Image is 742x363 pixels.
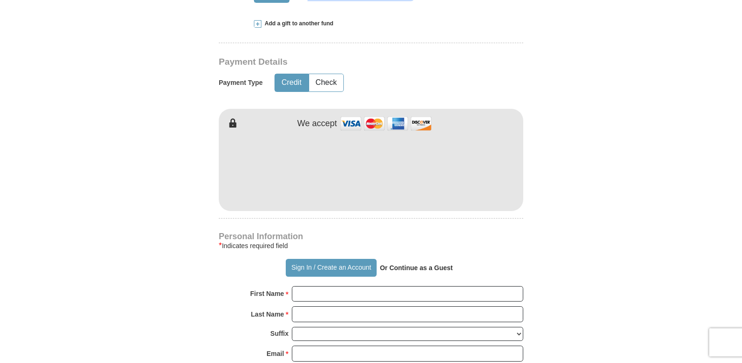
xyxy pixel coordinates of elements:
span: Add a gift to another fund [261,20,334,28]
strong: First Name [250,287,284,300]
h4: Personal Information [219,233,523,240]
strong: Last Name [251,308,284,321]
button: Credit [275,74,308,91]
h4: We accept [297,119,337,129]
strong: Suffix [270,327,289,340]
strong: Email [267,347,284,360]
strong: Or Continue as a Guest [380,264,453,272]
button: Check [309,74,343,91]
div: Indicates required field [219,240,523,251]
h5: Payment Type [219,79,263,87]
img: credit cards accepted [339,113,433,134]
button: Sign In / Create an Account [286,259,376,277]
h3: Payment Details [219,57,458,68]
